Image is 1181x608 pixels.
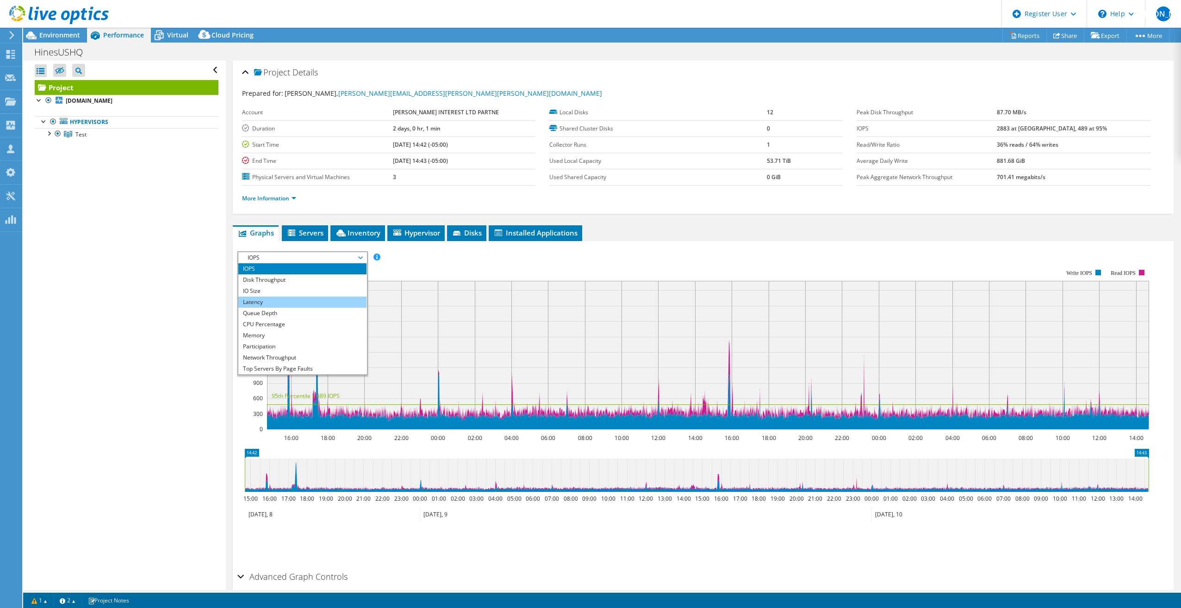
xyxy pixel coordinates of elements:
text: 16:00 [284,434,298,442]
text: 05:00 [958,495,973,503]
text: 22:00 [834,434,849,442]
text: 00:00 [430,434,445,442]
text: 11:00 [1071,495,1086,503]
label: Read/Write Ratio [857,140,997,149]
text: 600 [253,394,263,402]
text: 12:00 [651,434,665,442]
b: 701.41 megabits/s [997,173,1045,181]
text: 06:00 [525,495,540,503]
text: 09:00 [582,495,596,503]
a: Project Notes [81,595,136,606]
span: [PERSON_NAME] [1156,6,1171,21]
label: Local Disks [549,108,766,117]
b: [DATE] 14:42 (-05:00) [393,141,448,149]
text: 15:00 [243,495,257,503]
span: Project [254,68,290,77]
li: Disk Throughput [238,274,367,285]
svg: \n [1098,10,1106,18]
text: 10:00 [1052,495,1067,503]
text: 08:00 [1015,495,1029,503]
text: 22:00 [827,495,841,503]
text: 13:00 [1109,495,1123,503]
text: 04:00 [488,495,502,503]
a: Reports [1002,28,1047,43]
text: 14:00 [1129,434,1143,442]
text: 02:00 [908,434,922,442]
li: IOPS [238,263,367,274]
a: Hypervisors [35,116,218,128]
label: Physical Servers and Virtual Machines [242,173,393,182]
text: 03:00 [920,495,935,503]
text: 900 [253,379,263,387]
text: 21:00 [808,495,822,503]
text: 01:00 [431,495,446,503]
text: 00:00 [412,495,427,503]
text: 22:00 [375,495,389,503]
b: 3 [393,173,396,181]
text: 23:00 [845,495,860,503]
span: Disks [452,228,482,237]
text: 00:00 [864,495,878,503]
text: 16:00 [714,495,728,503]
b: 87.70 MB/s [997,108,1026,116]
b: [DOMAIN_NAME] [66,97,112,105]
span: Virtual [167,31,188,39]
label: Shared Cluster Disks [549,124,766,133]
text: 18:00 [299,495,314,503]
text: 14:00 [688,434,702,442]
label: Peak Disk Throughput [857,108,997,117]
text: 12:00 [1092,434,1106,442]
label: Average Daily Write [857,156,997,166]
text: 23:00 [394,495,408,503]
text: 04:00 [945,434,959,442]
text: 03:00 [469,495,483,503]
label: Collector Runs [549,140,766,149]
span: Graphs [237,228,274,237]
text: 300 [253,410,263,418]
text: 14:00 [676,495,690,503]
text: 19:00 [318,495,333,503]
text: 07:00 [544,495,559,503]
text: 21:00 [356,495,370,503]
a: Project [35,80,218,95]
a: [PERSON_NAME][EMAIL_ADDRESS][PERSON_NAME][PERSON_NAME][DOMAIN_NAME] [338,89,602,98]
text: 95th Percentile = 489 IOPS [272,392,340,400]
b: [PERSON_NAME] INTEREST LTD PARTNE [393,108,499,116]
b: 0 [767,124,770,132]
a: 2 [53,595,82,606]
label: Duration [242,124,393,133]
text: 19:00 [770,495,784,503]
text: 02:00 [902,495,916,503]
text: Write IOPS [1066,270,1092,276]
text: 18:00 [751,495,765,503]
label: IOPS [857,124,997,133]
text: 07:00 [996,495,1010,503]
text: 04:00 [939,495,954,503]
li: Top Servers By Page Faults [238,363,367,374]
span: Hypervisor [392,228,440,237]
text: 20:00 [798,434,812,442]
text: 06:00 [977,495,991,503]
b: 2883 at [GEOGRAPHIC_DATA], 489 at 95% [997,124,1107,132]
text: 10:00 [614,434,628,442]
a: Export [1084,28,1127,43]
b: 881.68 GiB [997,157,1025,165]
text: 20:00 [337,495,352,503]
label: End Time [242,156,393,166]
label: Account [242,108,393,117]
text: 13:00 [657,495,671,503]
b: 1 [767,141,770,149]
span: Details [292,67,318,78]
li: Queue Depth [238,308,367,319]
text: 02:00 [467,434,482,442]
span: Cloud Pricing [211,31,254,39]
label: Start Time [242,140,393,149]
label: Used Shared Capacity [549,173,766,182]
li: CPU Percentage [238,319,367,330]
span: Servers [286,228,323,237]
b: 0 GiB [767,173,781,181]
text: 11:00 [620,495,634,503]
text: 20:00 [789,495,803,503]
text: 08:00 [1018,434,1032,442]
li: Participation [238,341,367,352]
